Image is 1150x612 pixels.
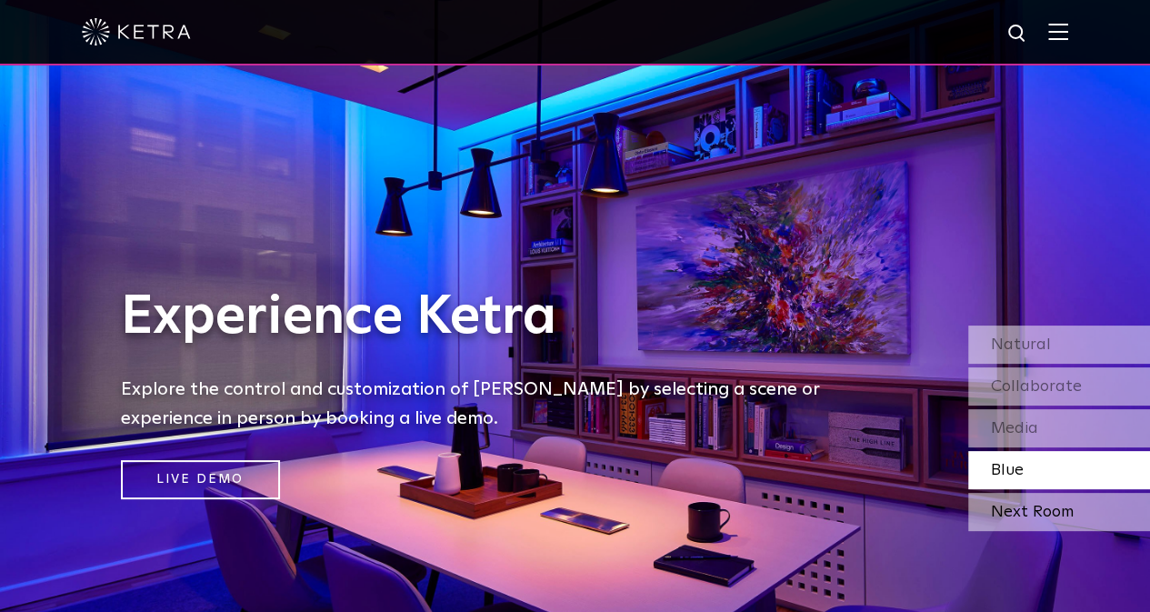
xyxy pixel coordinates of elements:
span: Natural [991,336,1051,353]
div: Next Room [968,493,1150,531]
img: ketra-logo-2019-white [82,18,191,45]
h1: Experience Ketra [121,287,848,347]
img: search icon [1006,23,1029,45]
span: Collaborate [991,378,1082,395]
a: Live Demo [121,460,280,499]
h5: Explore the control and customization of [PERSON_NAME] by selecting a scene or experience in pers... [121,375,848,433]
span: Blue [991,462,1024,478]
span: Media [991,420,1038,436]
img: Hamburger%20Nav.svg [1048,23,1068,40]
